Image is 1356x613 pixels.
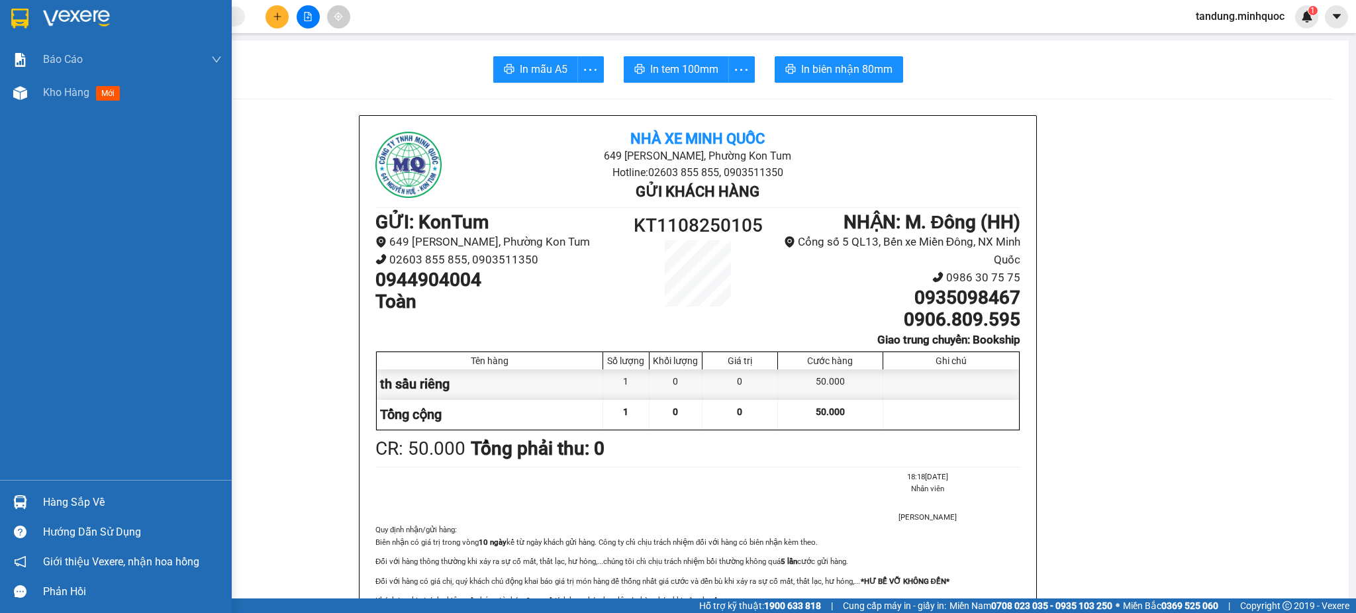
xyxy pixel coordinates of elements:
span: down [211,54,222,65]
li: 18:18[DATE] [836,471,1020,483]
span: environment [7,89,16,98]
span: question-circle [14,526,26,538]
li: Hotline: 02603 855 855, 0903511350 [483,164,912,181]
span: 1 [623,406,628,417]
li: Cổng số 5 QL13, Bến xe Miền Đông, NX Minh Quốc [779,233,1020,268]
span: environment [91,89,101,98]
div: 0 [702,369,778,399]
b: Gửi khách hàng [636,183,759,200]
h1: 0944904004 [375,269,617,291]
h1: 0906.809.595 [779,308,1020,331]
li: 02603 855 855, 0903511350 [375,251,617,269]
span: copyright [1283,601,1292,610]
p: Đối với hàng có giá chị, quý khách chủ động khai báo giá trị món hàng để thống nhất giá cước và đ... [375,575,1020,587]
li: [PERSON_NAME] [836,511,1020,523]
button: printerIn tem 100mm [624,56,729,83]
img: logo.jpg [7,7,53,53]
img: icon-new-feature [1301,11,1313,23]
span: printer [634,64,645,76]
span: Báo cáo [43,51,83,68]
div: Ghi chú [887,355,1016,366]
span: mới [96,86,120,101]
strong: *HƯ BỂ VỠ KHÔNG ĐỀN* [861,577,949,586]
span: phone [932,271,944,283]
span: message [14,585,26,598]
span: Cung cấp máy in - giấy in: [843,598,946,613]
span: | [1228,598,1230,613]
li: 0986 30 75 75 [779,269,1020,287]
button: more [577,56,604,83]
span: In mẫu A5 [520,61,567,77]
span: 50.000 [816,406,845,417]
button: printerIn biên nhận 80mm [775,56,903,83]
span: Miền Nam [949,598,1112,613]
span: phone [375,254,387,265]
img: solution-icon [13,53,27,67]
b: Nhà xe Minh Quốc [630,130,765,147]
b: Giao trung chuyển: Bookship [877,333,1020,346]
button: aim [327,5,350,28]
strong: 0369 525 060 [1161,600,1218,611]
span: more [729,62,754,78]
h1: 0935098467 [779,287,1020,309]
span: Giới thiệu Vexere, nhận hoa hồng [43,553,199,570]
b: Tổng phải thu: 0 [471,438,605,459]
div: Tên hàng [380,355,599,366]
div: CR : 50.000 [375,434,465,463]
div: Hướng dẫn sử dụng [43,522,222,542]
span: caret-down [1331,11,1343,23]
span: | [831,598,833,613]
li: 649 [PERSON_NAME], Phường Kon Tum [375,233,617,251]
span: environment [375,236,387,248]
span: 0 [673,406,678,417]
span: Tổng cộng [380,406,442,422]
img: logo-vxr [11,9,28,28]
b: NHẬN : M. Đông (HH) [844,211,1020,233]
div: 50.000 [778,369,883,399]
div: Hàng sắp về [43,493,222,512]
span: aim [334,12,343,21]
button: caret-down [1325,5,1348,28]
span: notification [14,555,26,568]
img: logo.jpg [375,132,442,198]
span: file-add [303,12,313,21]
span: In tem 100mm [650,61,718,77]
button: file-add [297,5,320,28]
span: more [578,62,603,78]
li: VP M. Đông (HH) [91,71,176,86]
b: GỬI : KonTum [375,211,489,233]
p: Khách tự chịu trách nhiệm về chứng từ, hóa đơn,...về tính hợp pháp, hợp lệ của hàng hóa khi vân c... [375,594,1020,606]
span: environment [784,236,795,248]
h1: KT1108250105 [617,211,779,240]
span: Hỗ trợ kỹ thuật: [699,598,821,613]
div: Giá trị [706,355,774,366]
sup: 1 [1308,6,1318,15]
strong: 5 lần [781,557,797,566]
div: th sầu riêng [377,369,603,399]
li: Nhân viên [836,483,1020,495]
span: printer [504,64,514,76]
span: Kho hàng [43,86,89,99]
span: plus [273,12,282,21]
strong: 10 ngày [479,538,507,547]
p: Đối với hàng thông thường khi xảy ra sự cố mất, thất lạc, hư hỏng,...chúng tôi chỉ chịu trách nhi... [375,555,1020,567]
span: 1 [1310,6,1315,15]
div: Số lượng [606,355,646,366]
span: In biên nhận 80mm [801,61,893,77]
div: 1 [603,369,650,399]
strong: 1900 633 818 [764,600,821,611]
b: Cổng số 5 QL13, Bến xe Miền Đông, NX Minh Quốc [91,88,170,128]
li: 649 [PERSON_NAME], Phường Kon Tum [483,148,912,164]
div: Phản hồi [43,582,222,602]
button: more [728,56,755,83]
li: VP KonTum [7,71,91,86]
li: Nhà xe Minh Quốc [7,7,192,56]
span: 0 [737,406,742,417]
span: Miền Bắc [1123,598,1218,613]
div: Cước hàng [781,355,879,366]
span: printer [785,64,796,76]
div: 0 [650,369,702,399]
button: plus [266,5,289,28]
strong: 0708 023 035 - 0935 103 250 [991,600,1112,611]
span: tandung.minhquoc [1185,8,1295,24]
